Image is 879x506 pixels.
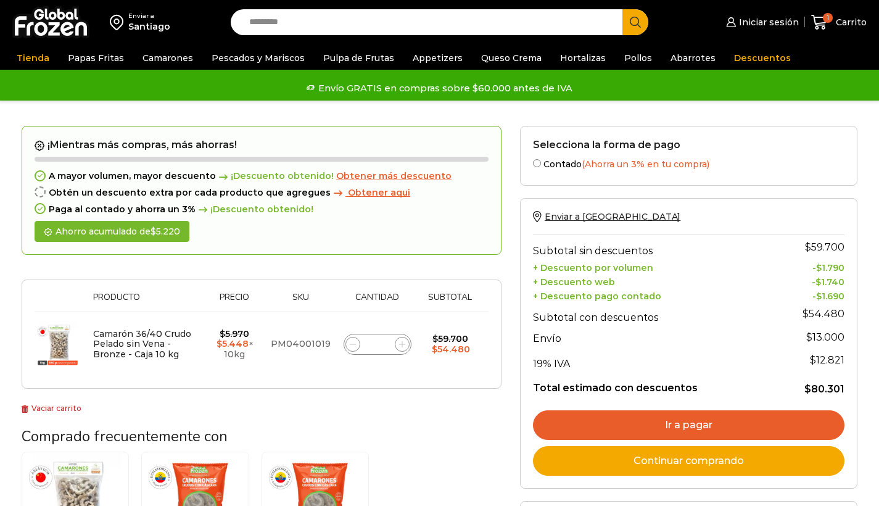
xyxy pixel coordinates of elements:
bdi: 59.700 [432,333,468,344]
bdi: 1.790 [816,262,844,273]
td: - [775,288,844,302]
div: Enviar a [128,12,170,20]
bdi: 1.690 [816,291,844,302]
bdi: 5.970 [220,328,249,339]
a: Continuar comprando [533,446,844,476]
span: $ [432,333,438,344]
bdi: 59.700 [805,241,844,253]
span: Enviar a [GEOGRAPHIC_DATA] [545,211,680,222]
a: Enviar a [GEOGRAPHIC_DATA] [533,211,680,222]
input: Product quantity [369,336,386,353]
span: 1 [823,13,833,23]
a: Descuentos [728,46,797,70]
a: Tienda [10,46,56,70]
span: $ [816,291,822,302]
a: Appetizers [406,46,469,70]
td: PM04001019 [265,312,337,376]
th: + Descuento pago contado [533,288,775,302]
span: $ [804,383,811,395]
a: Obtener aqui [331,188,410,198]
span: Iniciar sesión [736,16,799,28]
h2: Selecciona la forma de pago [533,139,844,151]
bdi: 80.301 [804,383,844,395]
input: Contado(Ahorra un 3% en tu compra) [533,159,541,167]
th: + Descuento web [533,273,775,288]
span: $ [805,241,811,253]
bdi: 5.448 [217,338,249,349]
span: Carrito [833,16,867,28]
span: Obtener aqui [348,187,410,198]
a: 1 Carrito [811,8,867,37]
button: Search button [622,9,648,35]
span: $ [151,226,156,237]
a: Pulpa de Frutas [317,46,400,70]
span: $ [815,276,821,288]
a: Pollos [618,46,658,70]
th: Producto [87,292,204,312]
span: $ [816,262,822,273]
span: Comprado frecuentemente con [22,426,228,446]
span: $ [810,354,816,366]
span: ¡Descuento obtenido! [196,204,313,215]
span: $ [217,338,222,349]
a: Camarón 36/40 Crudo Pelado sin Vena - Bronze - Caja 10 kg [93,328,191,360]
a: Vaciar carrito [22,404,81,413]
div: Obtén un descuento extra por cada producto que agregues [35,188,489,198]
span: $ [220,328,225,339]
bdi: 1.740 [815,276,844,288]
th: Subtotal con descuentos [533,302,775,326]
span: 12.821 [810,354,844,366]
h2: ¡Mientras más compras, más ahorras! [35,139,489,151]
th: + Descuento por volumen [533,260,775,274]
bdi: 5.220 [151,226,180,237]
span: ¡Descuento obtenido! [216,171,334,181]
a: Ir a pagar [533,410,844,440]
span: Obtener más descuento [336,170,452,181]
span: $ [803,308,809,320]
a: Iniciar sesión [723,10,798,35]
img: address-field-icon.svg [110,12,128,33]
div: A mayor volumen, mayor descuento [35,171,489,181]
bdi: 13.000 [806,331,844,343]
th: Envío [533,326,775,348]
a: Papas Fritas [62,46,130,70]
span: (Ahorra un 3% en tu compra) [582,159,709,170]
td: - [775,273,844,288]
td: × 10kg [204,312,265,376]
div: Ahorro acumulado de [35,221,189,243]
th: Precio [204,292,265,312]
label: Contado [533,157,844,170]
th: Subtotal sin descuentos [533,235,775,260]
a: Abarrotes [664,46,722,70]
a: Pescados y Mariscos [205,46,311,70]
bdi: 54.480 [432,344,470,355]
div: Santiago [128,20,170,33]
th: Cantidad [337,292,418,312]
td: - [775,260,844,274]
th: Sku [265,292,337,312]
th: Subtotal [418,292,482,312]
th: Total estimado con descuentos [533,373,775,396]
a: Obtener más descuento [336,171,452,181]
a: Camarones [136,46,199,70]
span: $ [432,344,437,355]
div: Paga al contado y ahorra un 3% [35,204,489,215]
a: Queso Crema [475,46,548,70]
bdi: 54.480 [803,308,844,320]
th: 19% IVA [533,348,775,373]
a: Hortalizas [554,46,612,70]
span: $ [806,331,812,343]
